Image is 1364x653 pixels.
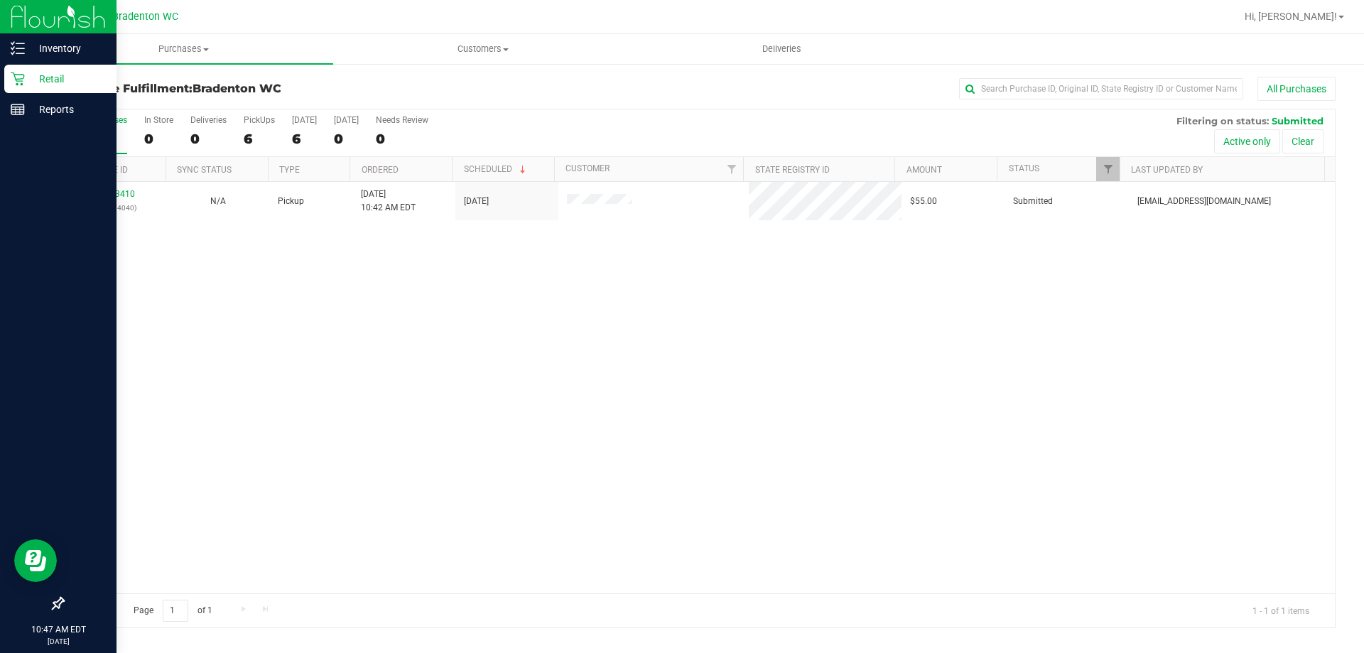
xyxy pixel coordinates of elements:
input: Search Purchase ID, Original ID, State Registry ID or Customer Name... [959,78,1243,99]
a: Type [279,165,300,175]
a: Customers [333,34,632,64]
div: 6 [292,131,317,147]
a: State Registry ID [755,165,830,175]
span: [DATE] 10:42 AM EDT [361,188,416,215]
a: Sync Status [177,165,232,175]
div: In Store [144,115,173,125]
inline-svg: Reports [11,102,25,117]
div: 0 [190,131,227,147]
span: Deliveries [743,43,821,55]
a: Scheduled [464,164,529,174]
span: Submitted [1272,115,1324,126]
a: 11833410 [95,189,135,199]
a: Customer [565,163,610,173]
div: Deliveries [190,115,227,125]
inline-svg: Inventory [11,41,25,55]
iframe: Resource center [14,539,57,582]
a: Status [1009,163,1039,173]
div: 6 [244,131,275,147]
span: Page of 1 [121,600,224,622]
a: Purchases [34,34,333,64]
a: Last Updated By [1131,165,1203,175]
span: Pickup [278,195,304,208]
span: Bradenton WC [112,11,178,23]
a: Ordered [362,165,399,175]
p: 10:47 AM EDT [6,623,110,636]
div: 0 [376,131,428,147]
a: Filter [720,157,743,181]
p: Retail [25,70,110,87]
h3: Purchase Fulfillment: [63,82,487,95]
button: N/A [210,195,226,208]
span: $55.00 [910,195,937,208]
a: Deliveries [632,34,931,64]
div: Needs Review [376,115,428,125]
p: Reports [25,101,110,118]
a: Filter [1096,157,1120,181]
span: Hi, [PERSON_NAME]! [1245,11,1337,22]
span: Purchases [34,43,333,55]
span: 1 - 1 of 1 items [1241,600,1321,621]
button: All Purchases [1257,77,1336,101]
div: 0 [334,131,359,147]
div: PickUps [244,115,275,125]
input: 1 [163,600,188,622]
span: [DATE] [464,195,489,208]
button: Clear [1282,129,1324,153]
span: Filtering on status: [1176,115,1269,126]
span: Customers [334,43,632,55]
a: Amount [906,165,942,175]
span: Bradenton WC [193,82,281,95]
div: [DATE] [292,115,317,125]
p: [DATE] [6,636,110,647]
p: Inventory [25,40,110,57]
span: Submitted [1013,195,1053,208]
button: Active only [1214,129,1280,153]
div: [DATE] [334,115,359,125]
span: Not Applicable [210,196,226,206]
inline-svg: Retail [11,72,25,86]
div: 0 [144,131,173,147]
span: [EMAIL_ADDRESS][DOMAIN_NAME] [1137,195,1271,208]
